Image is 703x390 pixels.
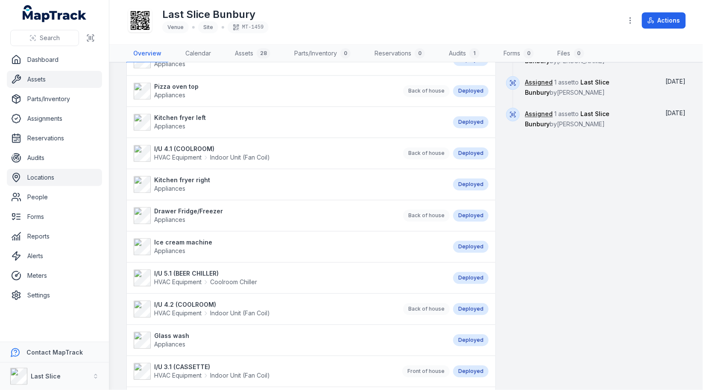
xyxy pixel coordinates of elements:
[154,216,185,224] span: Appliances
[154,363,270,372] strong: I/U 3.1 (CASSETTE)
[642,12,686,29] button: Actions
[453,366,489,378] div: Deployed
[442,45,486,63] a: Audits1
[10,30,79,46] button: Search
[525,110,553,119] a: Assigned
[402,366,450,378] div: Front of house
[154,123,185,130] span: Appliances
[154,372,202,380] span: HVAC Equipment
[525,79,609,96] span: 1 asset to by [PERSON_NAME]
[228,21,269,33] div: MT-1459
[154,145,270,154] strong: I/U 4.1 (COOLROOM)
[134,83,395,100] a: Pizza oven topAppliances
[179,45,218,63] a: Calendar
[453,272,489,284] div: Deployed
[453,148,489,160] div: Deployed
[134,207,395,224] a: Drawer Fridge/FreezerAppliances
[666,78,686,85] span: [DATE]
[154,301,270,309] strong: I/U 4.2 (COOLROOM)
[469,48,480,58] div: 1
[403,148,450,160] div: Back of house
[167,24,184,30] span: Venue
[7,169,102,186] a: Locations
[154,207,223,216] strong: Drawer Fridge/Freezer
[551,45,591,63] a: Files0
[210,372,270,380] span: Indoor Unit (Fan Coil)
[26,349,83,356] strong: Contact MapTrack
[210,278,257,287] span: Coolroom Chiller
[134,301,395,318] a: I/U 4.2 (COOLROOM)HVAC EquipmentIndoor Unit (Fan Coil)
[7,51,102,68] a: Dashboard
[154,239,212,247] strong: Ice cream machine
[40,34,60,42] span: Search
[134,145,395,162] a: I/U 4.1 (COOLROOM)HVAC EquipmentIndoor Unit (Fan Coil)
[666,110,686,117] span: [DATE]
[403,303,450,315] div: Back of house
[23,5,87,22] a: MapTrack
[7,208,102,225] a: Forms
[134,270,445,287] a: I/U 5.1 (BEER CHILLER)HVAC EquipmentCoolroom Chiller
[453,335,489,346] div: Deployed
[210,309,270,318] span: Indoor Unit (Fan Coil)
[525,111,609,128] span: 1 asset to by [PERSON_NAME]
[453,85,489,97] div: Deployed
[497,45,541,63] a: Forms0
[154,154,202,162] span: HVAC Equipment
[154,278,202,287] span: HVAC Equipment
[198,21,218,33] div: Site
[154,247,185,255] span: Appliances
[154,61,185,68] span: Appliances
[134,176,445,193] a: Kitchen fryer rightAppliances
[154,92,185,99] span: Appliances
[228,45,277,63] a: Assets28
[7,189,102,206] a: People
[453,210,489,222] div: Deployed
[154,185,185,192] span: Appliances
[403,210,450,222] div: Back of house
[403,85,450,97] div: Back of house
[287,45,357,63] a: Parts/Inventory0
[415,48,425,58] div: 0
[7,247,102,265] a: Alerts
[574,48,584,58] div: 0
[154,309,202,318] span: HVAC Equipment
[134,332,445,349] a: Glass washAppliances
[7,267,102,284] a: Meters
[666,78,686,85] time: 10/10/2025, 10:01:06 am
[7,287,102,304] a: Settings
[524,48,534,58] div: 0
[7,228,102,245] a: Reports
[666,110,686,117] time: 10/10/2025, 9:55:46 am
[134,114,445,131] a: Kitchen fryer leftAppliances
[126,45,168,63] a: Overview
[154,176,210,185] strong: Kitchen fryer right
[453,179,489,191] div: Deployed
[453,303,489,315] div: Deployed
[154,83,199,91] strong: Pizza oven top
[7,149,102,166] a: Audits
[31,373,61,380] strong: Last Slice
[162,8,269,21] h1: Last Slice Bunbury
[134,239,445,256] a: Ice cream machineAppliances
[257,48,270,58] div: 28
[154,114,206,122] strong: Kitchen fryer left
[340,48,351,58] div: 0
[7,110,102,127] a: Assignments
[154,332,189,341] strong: Glass wash
[453,116,489,128] div: Deployed
[210,154,270,162] span: Indoor Unit (Fan Coil)
[7,71,102,88] a: Assets
[134,363,394,380] a: I/U 3.1 (CASSETTE)HVAC EquipmentIndoor Unit (Fan Coil)
[154,270,257,278] strong: I/U 5.1 (BEER CHILLER)
[368,45,432,63] a: Reservations0
[453,241,489,253] div: Deployed
[154,341,185,348] span: Appliances
[525,79,553,87] a: Assigned
[7,130,102,147] a: Reservations
[7,90,102,108] a: Parts/Inventory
